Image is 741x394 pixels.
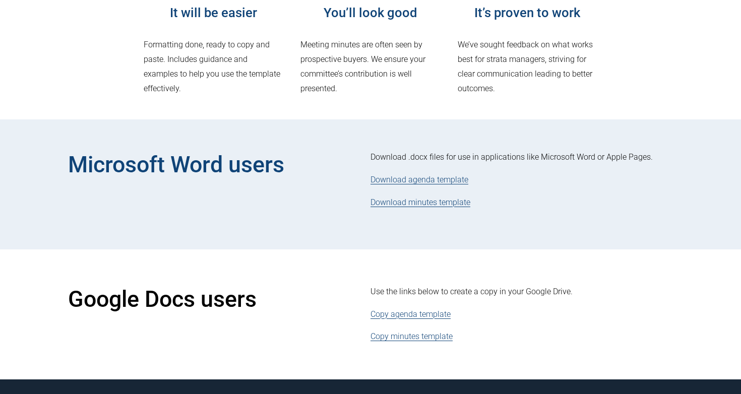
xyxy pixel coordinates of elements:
[144,4,283,22] h4: It will be easier
[144,38,283,96] p: Formatting done, ready to copy and paste. Includes guidance and examples to help you use the temp...
[68,150,320,179] h2: Microsoft Word users
[371,285,673,299] p: Use the links below to create a copy in your Google Drive.
[371,150,673,165] p: Download .docx files for use in applications like Microsoft Word or Apple Pages.
[371,198,470,207] a: Download minutes template
[458,4,597,22] h4: It’s proven to work
[300,38,440,96] p: Meeting minutes are often seen by prospective buyers. We ensure your committee’s contribution is ...
[458,38,597,96] p: We’ve sought feedback on what works best for strata managers, striving for clear communication le...
[371,332,453,341] a: Copy minutes template
[68,285,320,314] h2: Google Docs users
[371,175,468,184] a: Download agenda template
[300,4,440,22] h4: You’ll look good
[371,309,451,319] a: Copy agenda template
